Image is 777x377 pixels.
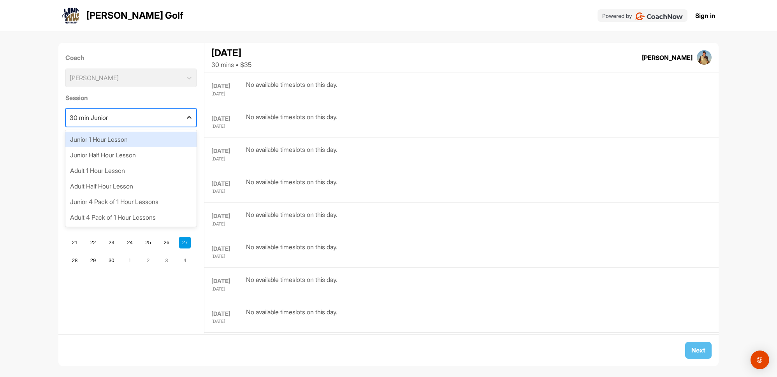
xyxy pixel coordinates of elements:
a: Sign in [695,11,715,20]
div: No available timeslots on this day. [246,242,338,260]
div: [PERSON_NAME] [642,53,693,62]
div: [DATE] [211,253,244,260]
img: logo [62,6,80,25]
div: Choose Monday, September 22nd, 2025 [87,237,99,248]
div: [DATE] [211,180,244,188]
div: No available timeslots on this day. [246,145,338,162]
div: Choose Wednesday, September 24th, 2025 [124,237,135,248]
div: Choose Thursday, September 25th, 2025 [142,237,154,248]
div: No available timeslots on this day. [246,112,338,130]
div: [DATE] [211,310,244,319]
div: [DATE] [211,91,244,97]
div: [DATE] [211,318,244,325]
div: No available timeslots on this day. [246,210,338,227]
div: No available timeslots on this day. [246,177,338,195]
div: Choose Tuesday, September 30th, 2025 [105,255,117,266]
div: [DATE] [211,245,244,254]
p: Powered by [602,12,632,20]
p: [PERSON_NAME] Golf [86,9,183,23]
div: Choose Saturday, October 4th, 2025 [179,255,191,266]
div: Junior Half Hour Lesson [65,147,197,163]
div: Choose Tuesday, September 23rd, 2025 [105,237,117,248]
div: Junior 1 Hour Lesson [65,132,197,147]
div: [DATE] [211,123,244,130]
div: [DATE] [211,286,244,292]
div: [DATE] [211,156,244,162]
button: Next [685,342,712,359]
div: No available timeslots on this day. [246,80,338,97]
div: [DATE] [211,221,244,227]
div: Choose Sunday, September 28th, 2025 [69,255,81,266]
div: Adult 4 Pack of 1 Hour Lessons [65,210,197,225]
div: [DATE] [211,212,244,221]
div: Choose Thursday, October 2nd, 2025 [142,255,154,266]
div: Adult 1 Hour Lesson [65,163,197,178]
div: Open Intercom Messenger [751,351,769,369]
div: [DATE] [211,147,244,156]
div: 30 mins • $35 [211,60,251,69]
div: Adult Half Hour Lesson [65,178,197,194]
label: Coach [65,53,197,62]
div: Junior 4 Pack of 1 Hour Lessons [65,194,197,210]
img: square_d878ab059a2e71ed704595ecd2975d9d.jpg [697,50,712,65]
div: Choose Saturday, September 27th, 2025 [179,237,191,248]
div: No available timeslots on this day. [246,275,338,292]
div: Choose Friday, September 26th, 2025 [161,237,172,248]
div: [DATE] [211,82,244,91]
div: Choose Wednesday, October 1st, 2025 [124,255,135,266]
label: Session [65,93,197,102]
div: Choose Friday, October 3rd, 2025 [161,255,172,266]
div: No available timeslots on this day. [246,307,338,325]
div: [DATE] [211,115,244,123]
div: [DATE] [211,277,244,286]
div: Choose Monday, September 29th, 2025 [87,255,99,266]
div: [DATE] [211,46,251,60]
img: CoachNow [635,12,683,20]
div: Choose Sunday, September 21st, 2025 [69,237,81,248]
div: [DATE] [211,188,244,195]
div: 30 min Junior [70,113,108,122]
